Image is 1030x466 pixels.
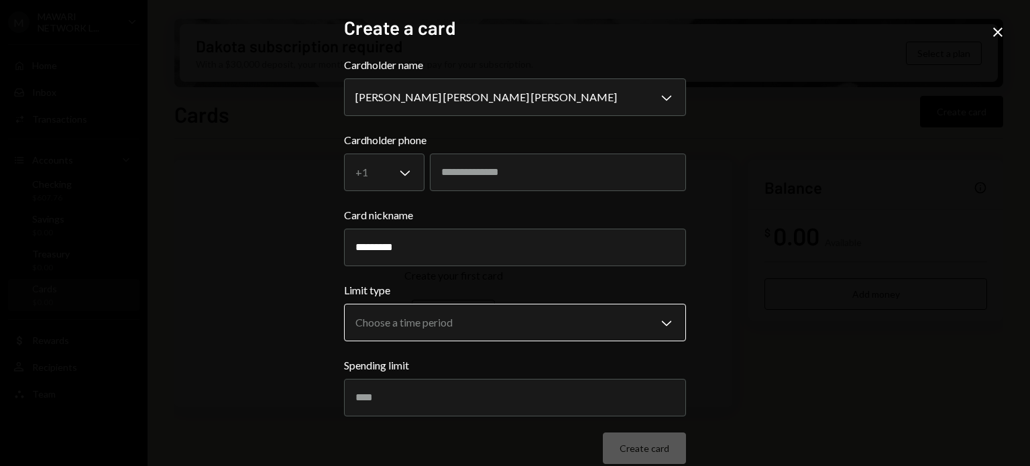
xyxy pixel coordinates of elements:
label: Card nickname [344,207,686,223]
button: Cardholder name [344,78,686,116]
label: Limit type [344,282,686,298]
label: Spending limit [344,357,686,373]
button: Limit type [344,304,686,341]
label: Cardholder phone [344,132,686,148]
label: Cardholder name [344,57,686,73]
h2: Create a card [344,15,686,41]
